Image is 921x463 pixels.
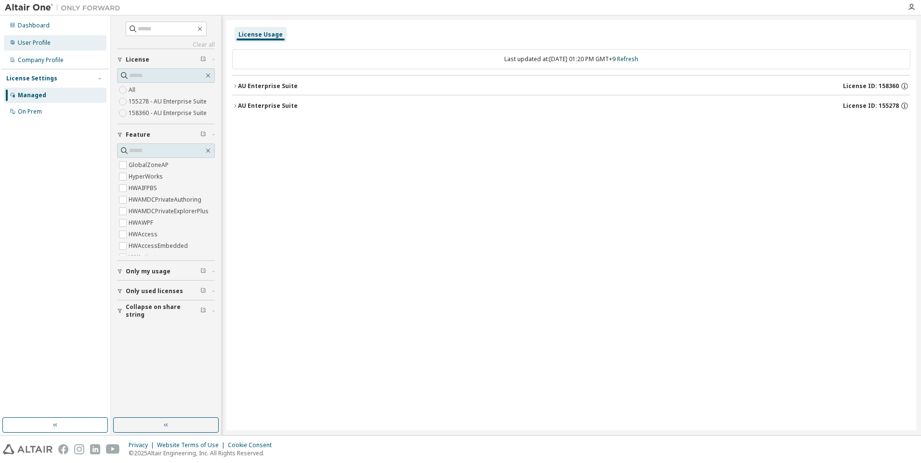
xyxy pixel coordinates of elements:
span: Clear filter [200,268,206,275]
label: HWAccessEmbedded [129,240,190,252]
button: Only used licenses [117,281,215,302]
button: AU Enterprise SuiteLicense ID: 158360 [232,76,910,97]
label: HWAIFPBS [129,182,159,194]
a: Clear all [117,41,215,49]
label: HWAWPF [129,217,155,229]
div: License Usage [238,31,283,39]
div: On Prem [18,108,42,116]
img: altair_logo.svg [3,444,53,454]
img: Altair One [5,3,125,13]
div: License Settings [6,75,57,82]
button: License [117,49,215,70]
span: Collapse on share string [126,303,200,319]
span: License [126,56,149,64]
div: Dashboard [18,22,50,29]
div: User Profile [18,39,51,47]
button: Feature [117,124,215,145]
span: Clear filter [200,307,206,315]
label: HWAMDCPrivateAuthoring [129,194,203,206]
a: Refresh [617,55,638,63]
img: youtube.svg [106,444,120,454]
label: 155278 - AU Enterprise Suite [129,96,209,107]
img: linkedin.svg [90,444,100,454]
span: Clear filter [200,56,206,64]
div: AU Enterprise Suite [238,102,298,110]
label: HWAMDCPrivateExplorerPlus [129,206,211,217]
p: © 2025 Altair Engineering, Inc. All Rights Reserved. [129,449,277,457]
button: Only my usage [117,261,215,282]
span: License ID: 155278 [843,102,899,110]
div: Website Terms of Use [157,441,228,449]
div: AU Enterprise Suite [238,82,298,90]
span: Only used licenses [126,287,183,295]
div: Cookie Consent [228,441,277,449]
span: Feature [126,131,150,139]
span: Clear filter [200,287,206,295]
img: instagram.svg [74,444,84,454]
label: All [129,84,137,96]
button: AU Enterprise SuiteLicense ID: 155278 [232,95,910,116]
span: Clear filter [200,131,206,139]
span: Only my usage [126,268,171,275]
button: Collapse on share string [117,300,215,322]
label: 158360 - AU Enterprise Suite [129,107,209,119]
div: Last updated at: [DATE] 01:20 PM GMT+9 [232,49,910,69]
label: HyperWorks [129,171,165,182]
div: Managed [18,91,46,99]
label: HWActivate [129,252,161,263]
img: facebook.svg [58,444,68,454]
span: License ID: 158360 [843,82,899,90]
div: Privacy [129,441,157,449]
label: GlobalZoneAP [129,159,171,171]
label: HWAccess [129,229,159,240]
div: Company Profile [18,56,64,64]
